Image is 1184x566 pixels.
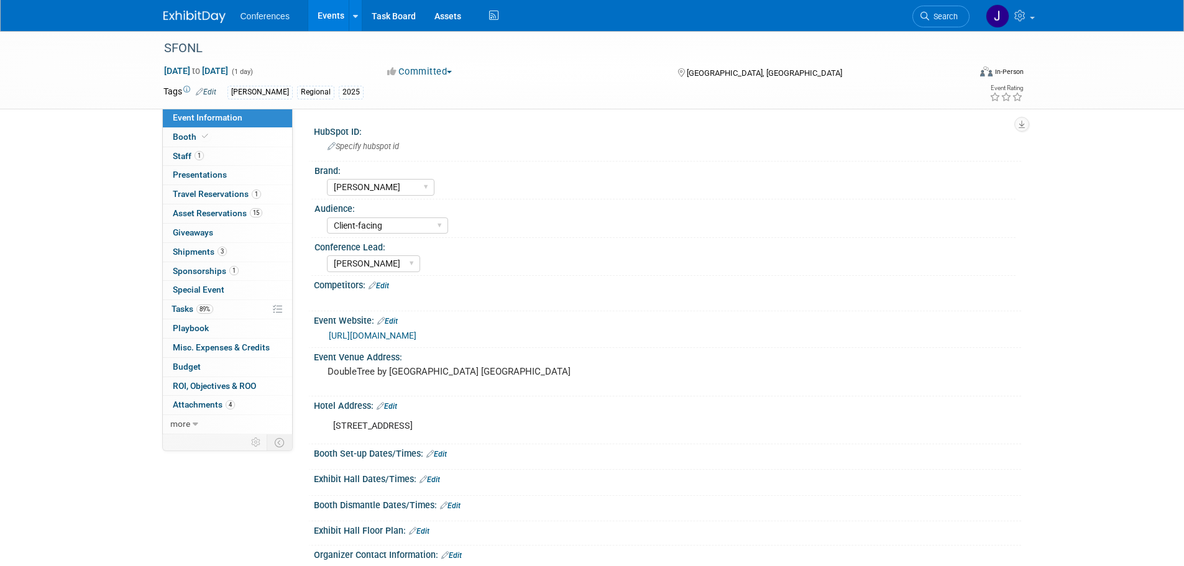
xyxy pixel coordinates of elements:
span: Asset Reservations [173,208,262,218]
a: Presentations [163,166,292,185]
span: Search [929,12,958,21]
span: Giveaways [173,227,213,237]
div: In-Person [994,67,1024,76]
a: Misc. Expenses & Credits [163,339,292,357]
a: Edit [441,551,462,560]
div: Event Website: [314,311,1021,327]
span: Specify hubspot id [328,142,399,151]
a: Edit [409,527,429,536]
span: 4 [226,400,235,409]
span: Staff [173,151,204,161]
a: Attachments4 [163,396,292,414]
span: [DATE] [DATE] [163,65,229,76]
a: Booth [163,128,292,147]
span: Event Information [173,112,242,122]
a: Asset Reservations15 [163,204,292,223]
span: more [170,419,190,429]
a: Tasks89% [163,300,292,319]
a: Edit [440,501,461,510]
a: Event Information [163,109,292,127]
span: 15 [250,208,262,217]
div: Conference Lead: [314,238,1016,253]
span: 89% [196,304,213,314]
div: Event Rating [989,85,1023,91]
span: Travel Reservations [173,189,261,199]
span: 1 [252,189,261,199]
span: 1 [229,266,239,275]
span: Playbook [173,323,209,333]
a: Edit [377,317,398,326]
a: Edit [377,402,397,411]
span: Shipments [173,247,227,257]
i: Booth reservation complete [202,133,208,140]
a: Edit [196,88,216,96]
div: Regional [297,86,334,99]
span: ROI, Objectives & ROO [173,381,256,391]
pre: DoubleTree by [GEOGRAPHIC_DATA] [GEOGRAPHIC_DATA] [328,366,595,377]
img: Jenny Clavero [986,4,1009,28]
div: Exhibit Hall Floor Plan: [314,521,1021,537]
span: 1 [195,151,204,160]
span: [GEOGRAPHIC_DATA], [GEOGRAPHIC_DATA] [687,68,842,78]
div: Organizer Contact Information: [314,545,1021,562]
a: Special Event [163,281,292,299]
a: Sponsorships1 [163,262,292,281]
td: Tags [163,85,216,99]
div: Audience: [314,199,1016,215]
span: Presentations [173,170,227,180]
a: Edit [426,450,447,459]
div: Exhibit Hall Dates/Times: [314,470,1021,486]
div: Competitors: [314,276,1021,292]
a: ROI, Objectives & ROO [163,377,292,396]
a: Giveaways [163,224,292,242]
span: 3 [218,247,227,256]
span: Special Event [173,285,224,294]
span: Sponsorships [173,266,239,276]
a: Search [912,6,970,27]
span: to [190,66,202,76]
div: Event Venue Address: [314,348,1021,363]
a: more [163,415,292,434]
span: Tasks [172,304,213,314]
div: Event Format [896,65,1024,83]
a: Budget [163,358,292,377]
div: HubSpot ID: [314,122,1021,138]
td: Toggle Event Tabs [267,434,292,450]
a: Travel Reservations1 [163,185,292,204]
a: Shipments3 [163,243,292,262]
span: Attachments [173,399,235,409]
div: Booth Set-up Dates/Times: [314,444,1021,460]
a: Edit [369,281,389,290]
span: Conferences [241,11,290,21]
a: [URL][DOMAIN_NAME] [329,331,416,340]
div: [PERSON_NAME] [227,86,293,99]
span: Budget [173,362,201,372]
span: (1 day) [231,68,253,76]
img: Format-Inperson.png [980,66,993,76]
td: Personalize Event Tab Strip [246,434,267,450]
button: Committed [383,65,457,78]
div: [STREET_ADDRESS] [324,414,884,439]
a: Staff1 [163,147,292,166]
div: 2025 [339,86,364,99]
div: Booth Dismantle Dates/Times: [314,496,1021,512]
img: ExhibitDay [163,11,226,23]
a: Edit [420,475,440,484]
span: Misc. Expenses & Credits [173,342,270,352]
div: SFONL [160,37,951,60]
a: Playbook [163,319,292,338]
div: Brand: [314,162,1016,177]
div: Hotel Address: [314,396,1021,413]
span: Booth [173,132,211,142]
